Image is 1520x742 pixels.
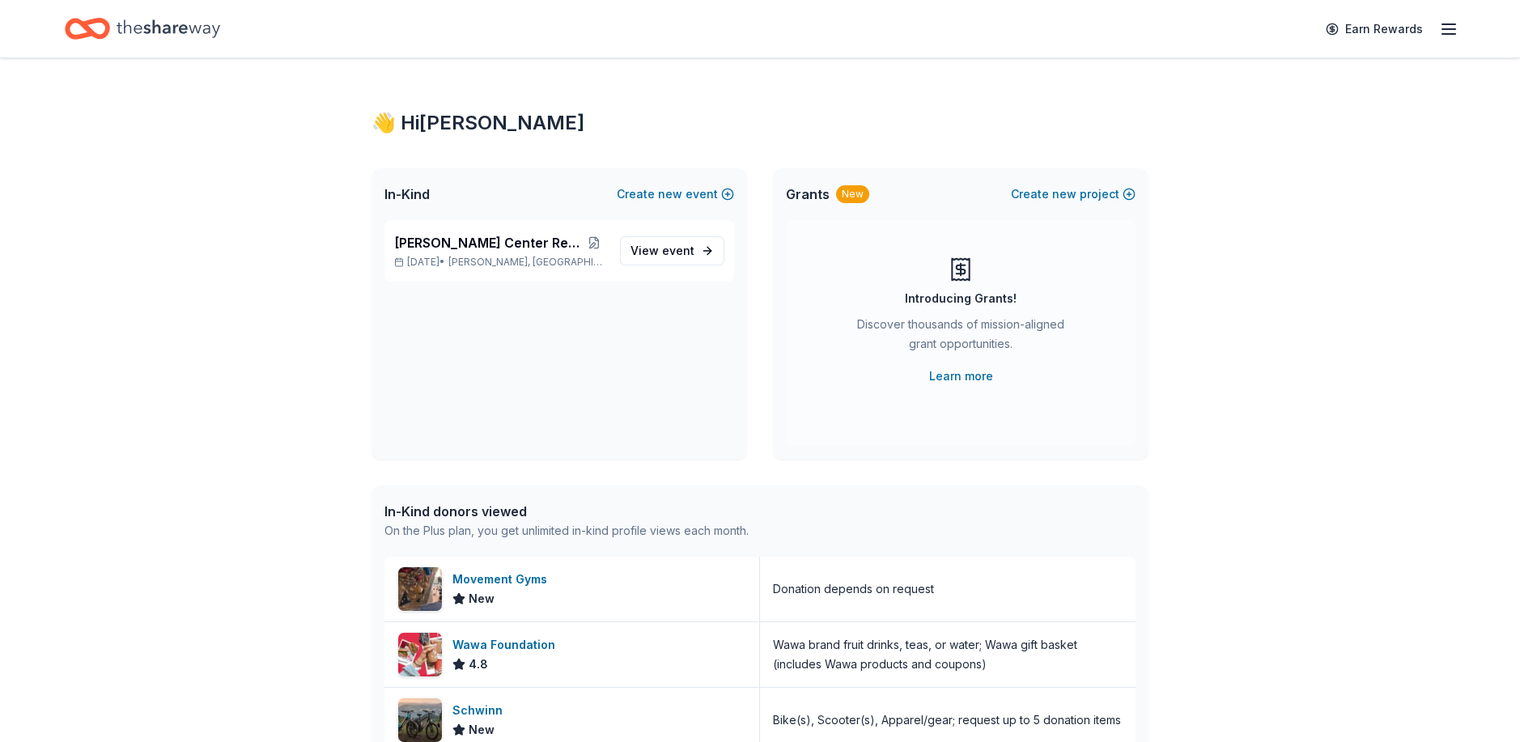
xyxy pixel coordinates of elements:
[1316,15,1433,44] a: Earn Rewards
[773,579,934,599] div: Donation depends on request
[398,567,442,611] img: Image for Movement Gyms
[372,110,1148,136] div: 👋 Hi [PERSON_NAME]
[384,184,430,204] span: In-Kind
[394,233,581,252] span: [PERSON_NAME] Center Restoration
[469,720,495,740] span: New
[398,633,442,676] img: Image for Wawa Foundation
[65,10,220,48] a: Home
[851,315,1071,360] div: Discover thousands of mission-aligned grant opportunities.
[384,502,749,521] div: In-Kind donors viewed
[452,570,554,589] div: Movement Gyms
[469,655,488,674] span: 4.8
[773,710,1121,730] div: Bike(s), Scooter(s), Apparel/gear; request up to 5 donation items
[469,589,495,608] span: New
[662,244,694,257] span: event
[448,256,607,269] span: [PERSON_NAME], [GEOGRAPHIC_DATA]
[394,256,607,269] p: [DATE] •
[452,701,509,720] div: Schwinn
[398,698,442,742] img: Image for Schwinn
[384,521,749,541] div: On the Plus plan, you get unlimited in-kind profile views each month.
[1052,184,1076,204] span: new
[786,184,830,204] span: Grants
[773,635,1123,674] div: Wawa brand fruit drinks, teas, or water; Wawa gift basket (includes Wawa products and coupons)
[658,184,682,204] span: new
[836,185,869,203] div: New
[929,367,993,386] a: Learn more
[452,635,562,655] div: Wawa Foundation
[905,289,1017,308] div: Introducing Grants!
[617,184,734,204] button: Createnewevent
[620,236,724,265] a: View event
[1011,184,1136,204] button: Createnewproject
[631,241,694,261] span: View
